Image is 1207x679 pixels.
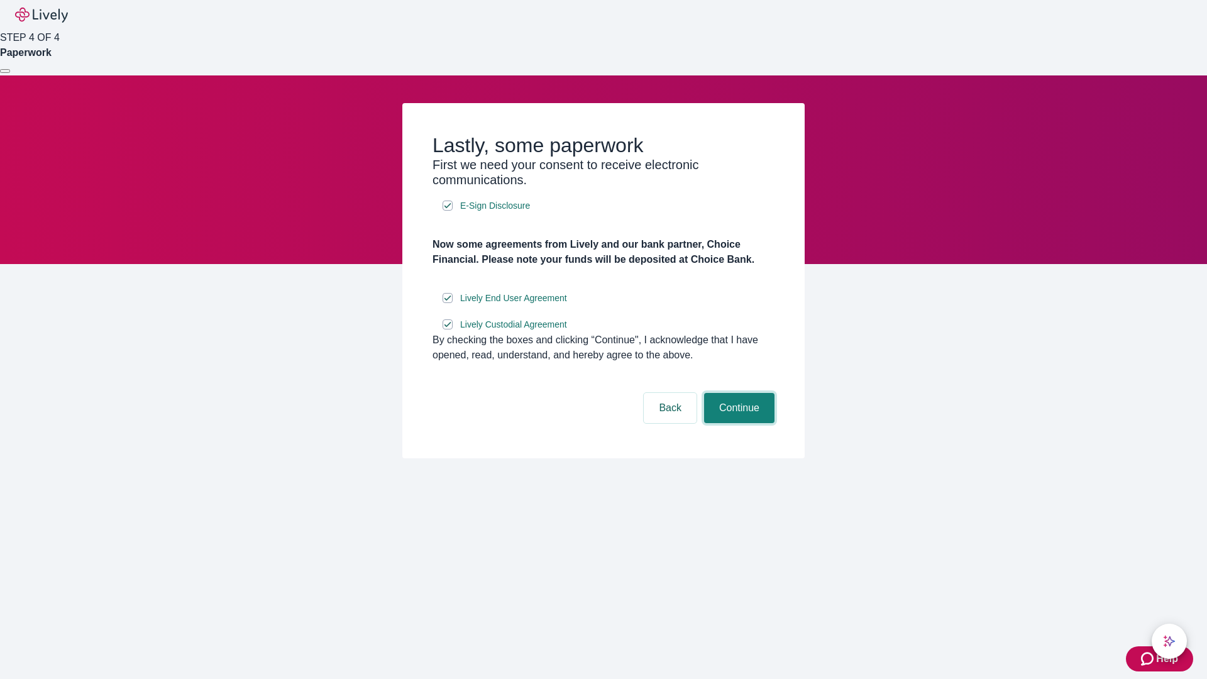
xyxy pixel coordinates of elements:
[15,8,68,23] img: Lively
[433,157,774,187] h3: First we need your consent to receive electronic communications.
[1126,646,1193,671] button: Zendesk support iconHelp
[460,292,567,305] span: Lively End User Agreement
[1152,624,1187,659] button: chat
[1156,651,1178,666] span: Help
[460,199,530,213] span: E-Sign Disclosure
[704,393,774,423] button: Continue
[458,290,570,306] a: e-sign disclosure document
[1163,635,1176,648] svg: Lively AI Assistant
[433,237,774,267] h4: Now some agreements from Lively and our bank partner, Choice Financial. Please note your funds wi...
[644,393,697,423] button: Back
[458,317,570,333] a: e-sign disclosure document
[458,198,532,214] a: e-sign disclosure document
[460,318,567,331] span: Lively Custodial Agreement
[1141,651,1156,666] svg: Zendesk support icon
[433,333,774,363] div: By checking the boxes and clicking “Continue", I acknowledge that I have opened, read, understand...
[433,133,774,157] h2: Lastly, some paperwork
